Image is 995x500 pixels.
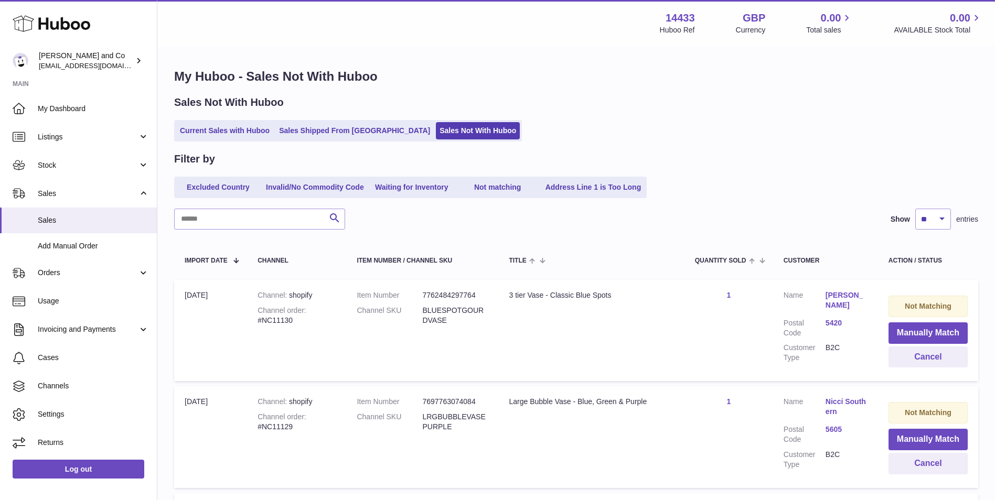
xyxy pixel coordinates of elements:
[38,241,149,251] span: Add Manual Order
[889,322,968,344] button: Manually Match
[509,290,673,300] div: 3 tier Vase - Classic Blue Spots
[894,11,982,35] a: 0.00 AVAILABLE Stock Total
[38,160,138,170] span: Stock
[826,290,868,310] a: [PERSON_NAME]
[38,132,138,142] span: Listings
[422,397,488,407] dd: 7697763074084
[357,412,422,432] dt: Channel SKU
[542,179,645,196] a: Address Line 1 is Too Long
[176,122,273,139] a: Current Sales with Huboo
[784,318,826,338] dt: Postal Code
[275,122,434,139] a: Sales Shipped From [GEOGRAPHIC_DATA]
[889,257,968,264] div: Action / Status
[695,257,746,264] span: Quantity Sold
[13,460,144,479] a: Log out
[422,290,488,300] dd: 7762484297764
[38,296,149,306] span: Usage
[258,397,289,406] strong: Channel
[422,412,488,432] dd: LRGBUBBLEVASEPURPLE
[826,318,868,328] a: 5420
[956,214,978,224] span: entries
[743,11,765,25] strong: GBP
[950,11,970,25] span: 0.00
[660,25,695,35] div: Huboo Ref
[891,214,910,224] label: Show
[258,397,336,407] div: shopify
[258,412,336,432] div: #NC11129
[821,11,841,25] span: 0.00
[456,179,540,196] a: Not matching
[509,397,673,407] div: Large Bubble Vase - Blue, Green & Purple
[889,453,968,474] button: Cancel
[826,450,868,470] dd: B2C
[784,343,826,363] dt: Customer Type
[806,11,853,35] a: 0.00 Total sales
[38,409,149,419] span: Settings
[38,324,138,334] span: Invoicing and Payments
[38,353,149,363] span: Cases
[784,397,826,419] dt: Name
[258,412,306,421] strong: Channel order
[38,268,138,278] span: Orders
[258,306,336,325] div: #NC11130
[436,122,520,139] a: Sales Not With Huboo
[38,215,149,225] span: Sales
[826,343,868,363] dd: B2C
[889,429,968,450] button: Manually Match
[370,179,454,196] a: Waiting for Inventory
[894,25,982,35] span: AVAILABLE Stock Total
[784,450,826,470] dt: Customer Type
[262,179,368,196] a: Invalid/No Commodity Code
[39,61,154,70] span: [EMAIL_ADDRESS][DOMAIN_NAME]
[905,302,951,310] strong: Not Matching
[176,179,260,196] a: Excluded Country
[357,290,422,300] dt: Item Number
[38,381,149,391] span: Channels
[258,257,336,264] div: Channel
[726,397,731,406] a: 1
[185,257,228,264] span: Import date
[38,438,149,448] span: Returns
[357,306,422,325] dt: Channel SKU
[509,257,526,264] span: Title
[357,257,488,264] div: Item Number / Channel SKU
[889,346,968,368] button: Cancel
[826,425,868,434] a: 5605
[13,53,28,69] img: internalAdmin-14433@internal.huboo.com
[174,280,247,381] td: [DATE]
[258,306,306,314] strong: Channel order
[174,386,247,487] td: [DATE]
[784,257,868,264] div: Customer
[422,306,488,325] dd: BLUESPOTGOURDVASE
[258,290,336,300] div: shopify
[784,425,826,444] dt: Postal Code
[806,25,853,35] span: Total sales
[666,11,695,25] strong: 14433
[905,408,951,417] strong: Not Matching
[38,189,138,199] span: Sales
[784,290,826,313] dt: Name
[38,104,149,114] span: My Dashboard
[39,51,133,71] div: [PERSON_NAME] and Co
[174,152,215,166] h2: Filter by
[726,291,731,299] a: 1
[174,68,978,85] h1: My Huboo - Sales Not With Huboo
[357,397,422,407] dt: Item Number
[174,95,284,110] h2: Sales Not With Huboo
[736,25,766,35] div: Currency
[826,397,868,417] a: Nicci Southern
[258,291,289,299] strong: Channel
